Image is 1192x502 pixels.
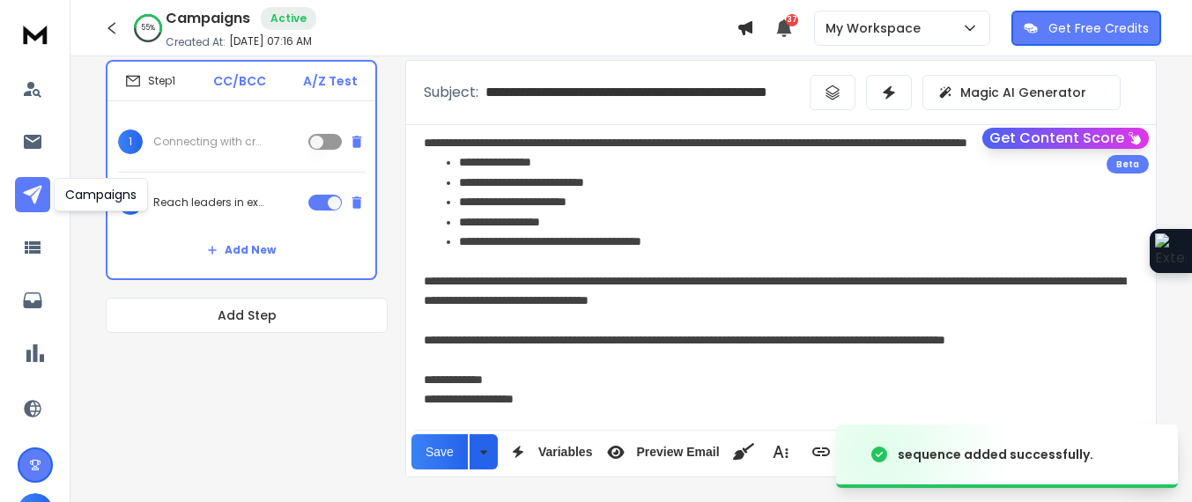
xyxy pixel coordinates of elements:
[54,178,148,211] div: Campaigns
[106,298,388,333] button: Add Step
[982,128,1149,149] button: Get Content Score
[922,75,1121,110] button: Magic AI Generator
[826,19,928,37] p: My Workspace
[193,233,290,268] button: Add New
[633,445,722,460] span: Preview Email
[535,445,596,460] span: Variables
[125,73,175,89] div: Step 1
[411,434,468,469] button: Save
[501,434,596,469] button: Variables
[960,84,1086,101] p: Magic AI Generator
[106,60,377,280] li: Step1CC/BCCA/Z Test1Connecting with crypto decision-makers2Reach leaders in exchanges, custodians...
[153,196,266,210] p: Reach leaders in exchanges, custodians & tokenization
[303,72,358,90] p: A/Z Test
[229,34,312,48] p: [DATE] 07:16 AM
[166,8,250,29] h1: Campaigns
[166,35,226,49] p: Created At:
[1155,233,1187,269] img: Extension Icon
[898,446,1093,463] div: sequence added successfully.
[1107,155,1149,173] div: Beta
[261,7,316,30] div: Active
[153,135,266,149] p: Connecting with crypto decision-makers
[141,23,155,33] p: 55 %
[1048,19,1149,37] p: Get Free Credits
[804,434,838,469] button: Insert Link (Ctrl+K)
[1011,11,1161,46] button: Get Free Credits
[213,72,266,90] p: CC/BCC
[424,82,478,103] p: Subject:
[18,18,53,50] img: logo
[118,129,143,154] span: 1
[764,434,797,469] button: More Text
[727,434,760,469] button: Clean HTML
[599,434,722,469] button: Preview Email
[786,14,798,26] span: 37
